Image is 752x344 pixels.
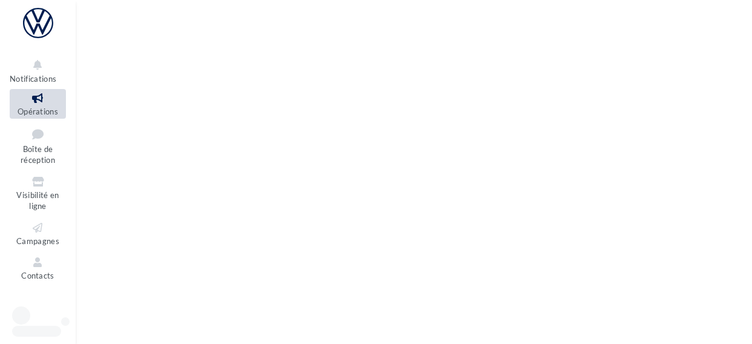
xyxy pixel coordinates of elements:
a: Boîte de réception [10,124,66,168]
a: Visibilité en ligne [10,173,66,214]
span: Campagnes [16,236,59,246]
span: Notifications [10,74,56,84]
span: Boîte de réception [21,144,55,165]
a: Contacts [10,253,66,283]
a: Opérations [10,89,66,119]
span: Contacts [21,271,54,280]
a: Campagnes [10,219,66,248]
span: Visibilité en ligne [16,190,59,211]
span: Opérations [18,107,58,116]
